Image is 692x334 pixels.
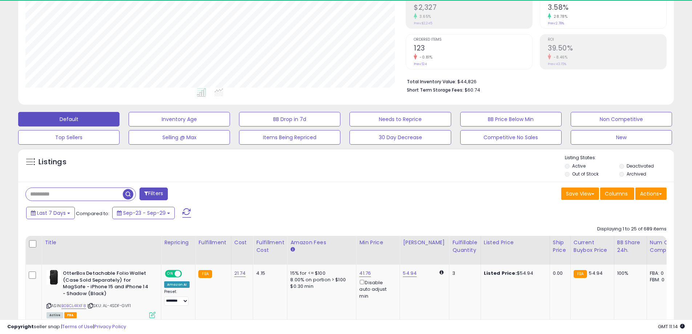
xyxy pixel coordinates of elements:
[484,239,547,246] div: Listed Price
[635,188,667,200] button: Actions
[658,323,685,330] span: 2025-10-7 11:14 GMT
[574,270,587,278] small: FBA
[551,55,567,60] small: -8.46%
[414,3,532,13] h2: $2,327
[123,209,166,217] span: Sep-23 - Sep-29
[234,239,250,246] div: Cost
[452,270,475,277] div: 3
[129,130,230,145] button: Selling @ Max
[650,277,674,283] div: FBM: 0
[198,239,228,246] div: Fulfillment
[572,163,586,169] label: Active
[571,130,672,145] button: New
[359,270,371,277] a: 41.76
[460,130,562,145] button: Competitive No Sales
[234,270,246,277] a: 21.74
[572,171,599,177] label: Out of Stock
[627,163,654,169] label: Deactivated
[139,188,168,200] button: Filters
[61,303,86,309] a: B0BCL4RXF8
[18,130,120,145] button: Top Sellers
[548,3,666,13] h2: 3.58%
[627,171,646,177] label: Archived
[465,86,480,93] span: $60.74
[650,270,674,277] div: FBA: 0
[290,270,351,277] div: 15% for <= $100
[87,303,131,309] span: | SKU: AL-4SDF-GVF1
[166,271,175,277] span: ON
[256,239,284,254] div: Fulfillment Cost
[460,112,562,126] button: BB Price Below Min
[403,239,446,246] div: [PERSON_NAME]
[414,62,427,66] small: Prev: 124
[349,112,451,126] button: Needs to Reprice
[414,44,532,54] h2: 123
[407,79,456,85] b: Total Inventory Value:
[18,112,120,126] button: Default
[359,239,397,246] div: Min Price
[76,210,109,217] span: Compared to:
[548,62,566,66] small: Prev: 43.15%
[589,270,603,277] span: 54.94
[548,44,666,54] h2: 39.50%
[417,14,431,19] small: 3.65%
[403,270,417,277] a: 54.94
[290,277,351,283] div: 8.00% on portion > $100
[407,87,464,93] b: Short Term Storage Fees:
[181,271,193,277] span: OFF
[553,239,567,254] div: Ship Price
[64,312,77,318] span: FBA
[561,188,599,200] button: Save View
[46,270,155,317] div: ASIN:
[46,270,61,285] img: 417g-xFce5L._SL40_.jpg
[452,239,477,254] div: Fulfillable Quantity
[290,239,353,246] div: Amazon Fees
[46,312,63,318] span: All listings currently available for purchase on Amazon
[548,38,666,42] span: ROI
[650,239,676,254] div: Num of Comp.
[290,246,295,253] small: Amazon Fees.
[571,112,672,126] button: Non Competitive
[597,226,667,233] div: Displaying 1 to 25 of 689 items
[617,239,644,254] div: BB Share 24h.
[129,112,230,126] button: Inventory Age
[45,239,158,246] div: Title
[7,323,126,330] div: seller snap | |
[26,207,75,219] button: Last 7 Days
[359,278,394,299] div: Disable auto adjust min
[37,209,66,217] span: Last 7 Days
[112,207,175,219] button: Sep-23 - Sep-29
[574,239,611,254] div: Current Buybox Price
[484,270,544,277] div: $54.94
[605,190,628,197] span: Columns
[239,130,340,145] button: Items Being Repriced
[164,239,192,246] div: Repricing
[553,270,565,277] div: 0.00
[62,323,93,330] a: Terms of Use
[94,323,126,330] a: Privacy Policy
[417,55,432,60] small: -0.81%
[239,112,340,126] button: BB Drop in 7d
[7,323,34,330] strong: Copyright
[414,38,532,42] span: Ordered Items
[290,283,351,290] div: $0.30 min
[349,130,451,145] button: 30 Day Decrease
[600,188,634,200] button: Columns
[617,270,641,277] div: 100%
[164,289,190,306] div: Preset:
[63,270,151,299] b: OtterBox Detachable Folio Wallet (Case Sold Separately) for MagSafe - iPhone 15 and iPhone 14 - S...
[39,157,66,167] h5: Listings
[164,281,190,288] div: Amazon AI
[198,270,212,278] small: FBA
[256,270,282,277] div: 4.15
[484,270,517,277] b: Listed Price:
[414,21,432,25] small: Prev: $2,245
[551,14,567,19] small: 28.78%
[565,154,674,161] p: Listing States:
[407,77,661,85] li: $44,826
[548,21,564,25] small: Prev: 2.78%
